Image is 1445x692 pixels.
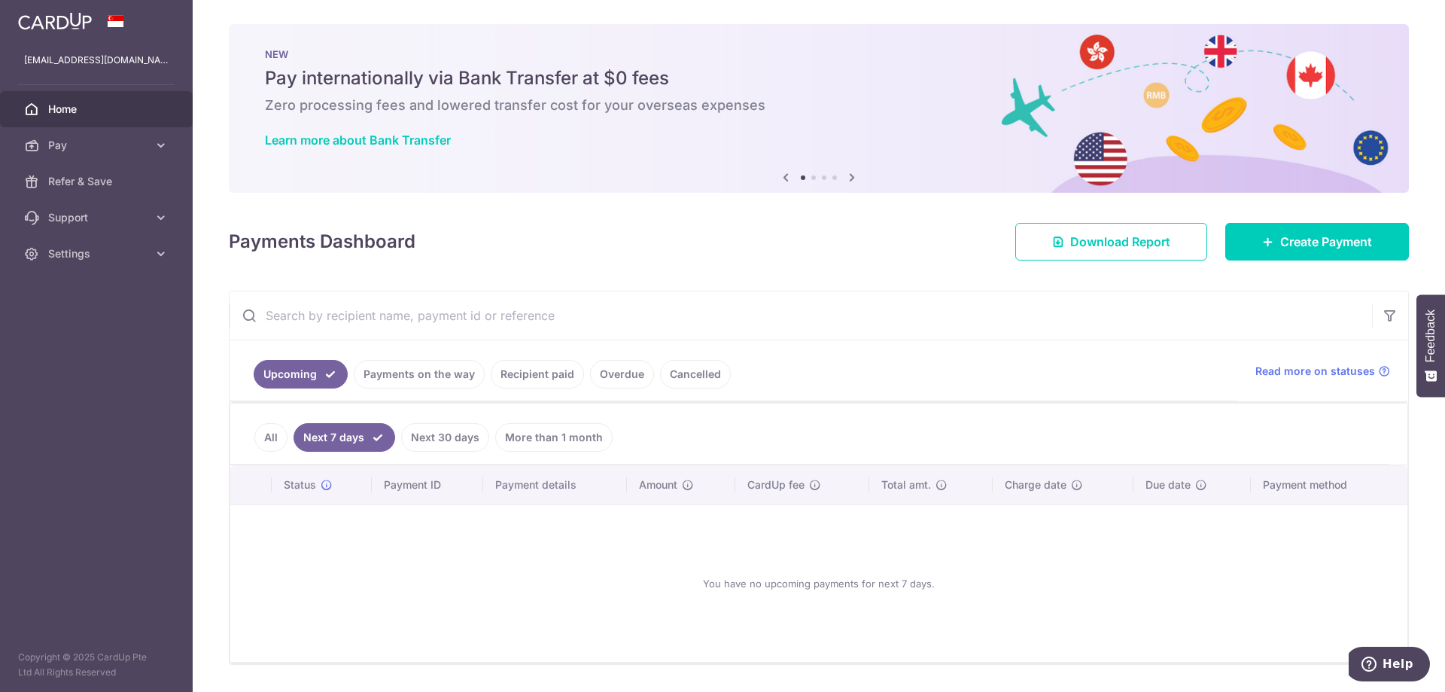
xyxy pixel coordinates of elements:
a: Next 30 days [401,423,489,452]
a: Create Payment [1225,223,1409,261]
a: Payments on the way [354,360,485,389]
span: Total amt. [881,477,931,492]
span: Home [48,102,148,117]
th: Payment details [483,465,628,505]
input: Search by recipient name, payment id or reference [230,291,1372,340]
span: Charge date [1005,477,1066,492]
span: Pay [48,138,148,153]
a: Next 7 days [294,423,395,452]
a: Overdue [590,360,654,389]
a: All [254,423,287,452]
span: Refer & Save [48,174,148,189]
a: Download Report [1015,223,1207,261]
span: Amount [639,477,677,492]
span: Due date [1145,477,1191,492]
a: Learn more about Bank Transfer [265,133,451,148]
h4: Payments Dashboard [229,228,415,255]
div: You have no upcoming payments for next 7 days. [248,517,1389,650]
span: Download Report [1070,233,1170,251]
span: Support [48,210,148,225]
span: Read more on statuses [1255,364,1375,379]
h6: Zero processing fees and lowered transfer cost for your overseas expenses [265,96,1373,114]
span: Status [284,477,316,492]
img: Bank transfer banner [229,24,1409,193]
th: Payment ID [372,465,483,505]
th: Payment method [1251,465,1407,505]
p: [EMAIL_ADDRESS][DOMAIN_NAME] [24,53,169,68]
p: NEW [265,48,1373,60]
button: Feedback - Show survey [1416,294,1445,397]
a: Cancelled [660,360,731,389]
iframe: Opens a widget where you can find more information [1349,647,1430,684]
a: Read more on statuses [1255,364,1390,379]
span: Settings [48,246,148,261]
img: CardUp [18,12,92,30]
span: CardUp fee [747,477,805,492]
a: More than 1 month [495,423,613,452]
span: Feedback [1424,309,1437,362]
span: Create Payment [1280,233,1372,251]
a: Recipient paid [491,360,584,389]
a: Upcoming [254,360,348,389]
h5: Pay internationally via Bank Transfer at $0 fees [265,66,1373,90]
